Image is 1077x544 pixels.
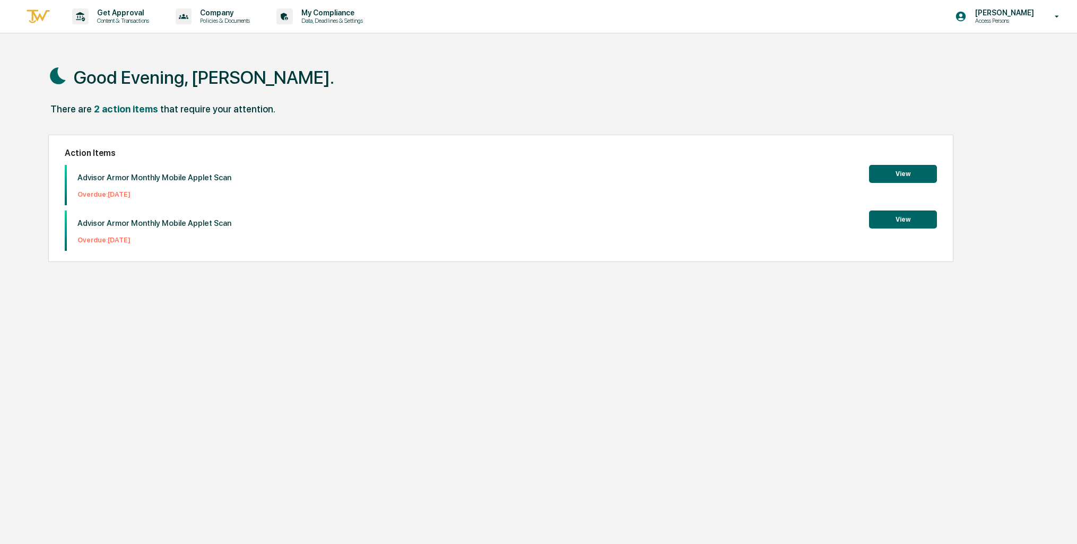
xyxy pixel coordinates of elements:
p: Overdue: [DATE] [77,190,231,198]
button: View [869,165,937,183]
div: 2 action items [94,103,158,115]
p: Policies & Documents [192,17,255,24]
p: Data, Deadlines & Settings [293,17,368,24]
div: There are [50,103,92,115]
p: Access Persons [967,17,1039,24]
p: Company [192,8,255,17]
img: logo [25,8,51,25]
p: Overdue: [DATE] [77,236,231,244]
p: [PERSON_NAME] [967,8,1039,17]
a: View [869,168,937,178]
p: Advisor Armor Monthly Mobile Applet Scan [77,173,231,182]
p: Get Approval [89,8,154,17]
div: that require your attention. [160,103,275,115]
button: View [869,210,937,229]
a: View [869,214,937,224]
h2: Action Items [65,148,937,158]
p: Content & Transactions [89,17,154,24]
p: Advisor Armor Monthly Mobile Applet Scan [77,218,231,228]
h1: Good Evening, [PERSON_NAME]. [74,67,334,88]
p: My Compliance [293,8,368,17]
